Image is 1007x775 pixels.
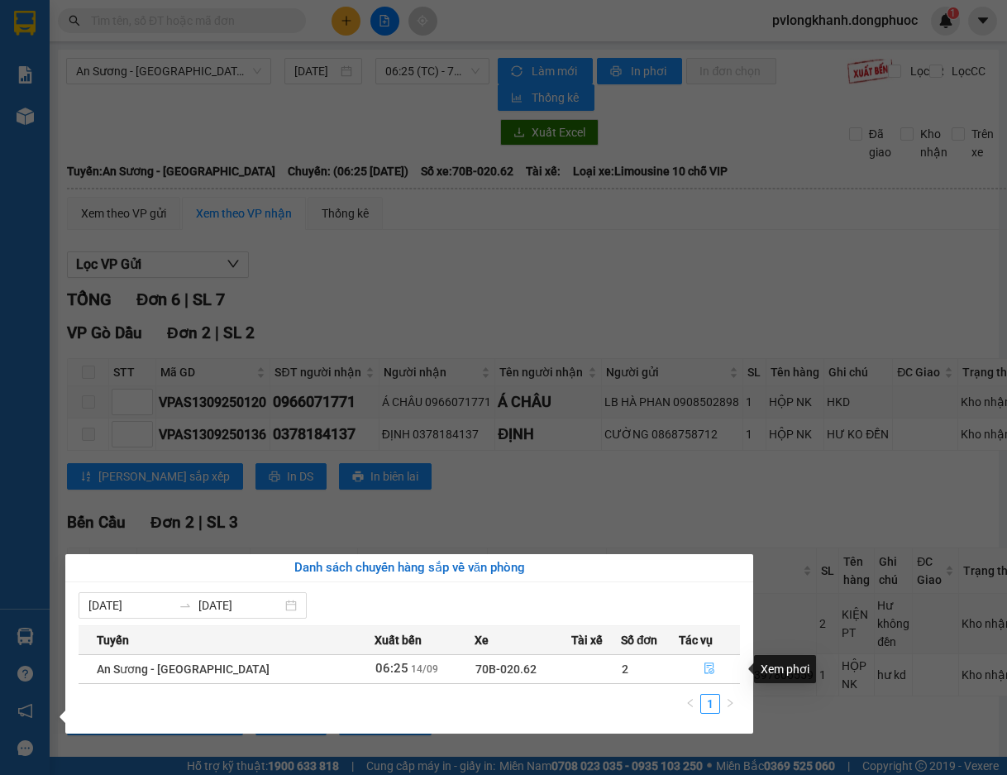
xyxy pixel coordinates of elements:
[198,596,282,615] input: Đến ngày
[680,694,700,714] li: Previous Page
[475,663,537,676] span: 70B-020.62
[375,661,408,676] span: 06:25
[700,694,720,714] li: 1
[680,694,700,714] button: left
[679,631,713,649] span: Tác vụ
[704,663,715,676] span: file-done
[571,631,603,649] span: Tài xế
[411,663,438,675] span: 14/09
[725,698,735,708] span: right
[720,694,740,714] button: right
[754,655,816,683] div: Xem phơi
[97,631,129,649] span: Tuyến
[621,631,658,649] span: Số đơn
[685,698,695,708] span: left
[179,599,192,612] span: swap-right
[475,631,489,649] span: Xe
[701,695,719,713] a: 1
[79,558,740,578] div: Danh sách chuyến hàng sắp về văn phòng
[97,663,270,676] span: An Sương - [GEOGRAPHIC_DATA]
[622,663,628,676] span: 2
[680,656,739,682] button: file-done
[375,631,422,649] span: Xuất bến
[88,596,172,615] input: Từ ngày
[179,599,192,612] span: to
[720,694,740,714] li: Next Page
